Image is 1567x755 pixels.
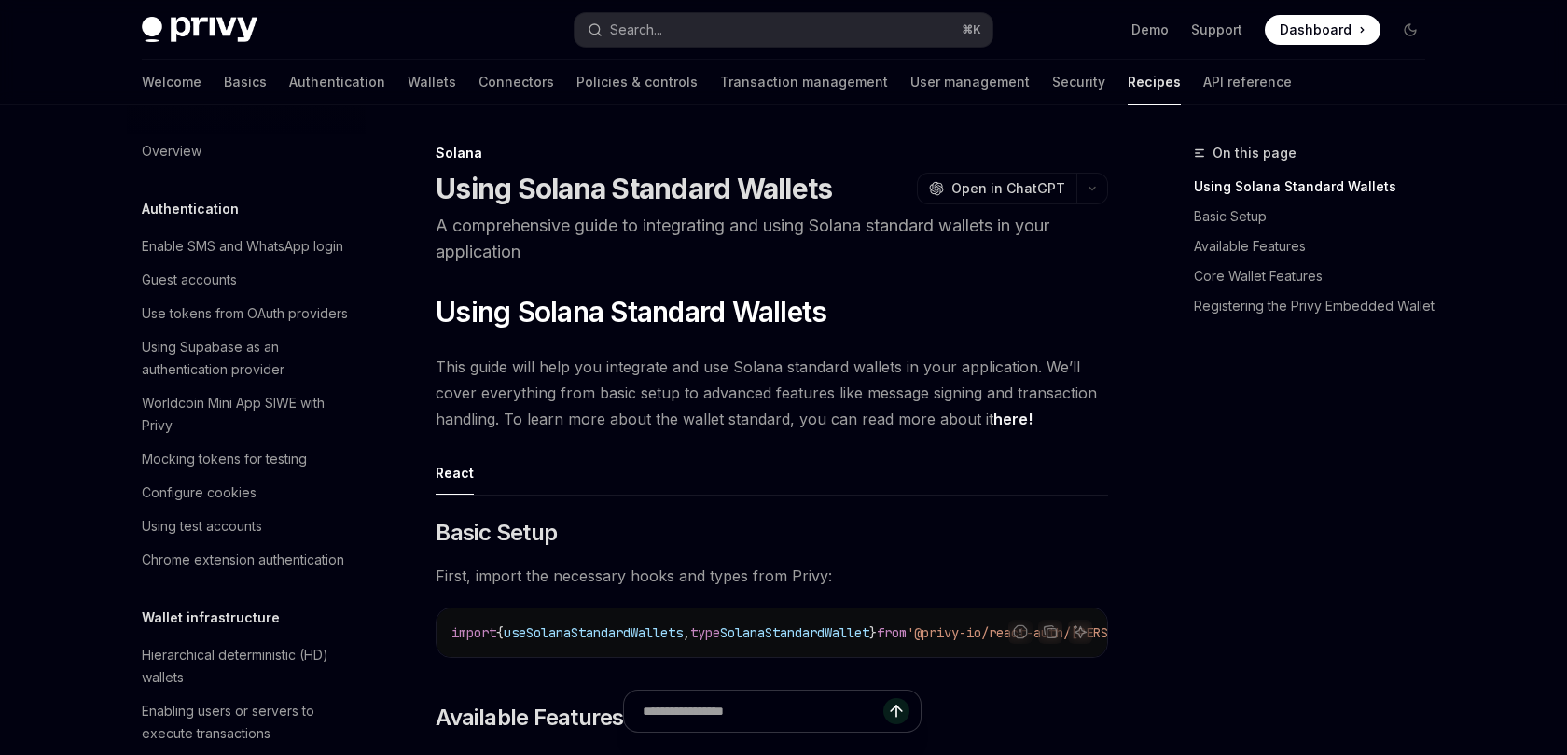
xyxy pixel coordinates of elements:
[127,134,366,168] a: Overview
[436,518,557,548] span: Basic Setup
[127,230,366,263] a: Enable SMS and WhatsApp login
[142,60,201,105] a: Welcome
[910,60,1030,105] a: User management
[576,60,698,105] a: Policies & controls
[436,354,1108,432] span: This guide will help you integrate and use Solana standard wallets in your application. We’ll cov...
[690,624,720,641] span: type
[142,607,280,629] h5: Wallet infrastructure
[142,302,348,325] div: Use tokens from OAuth providers
[436,144,1108,162] div: Solana
[142,448,307,470] div: Mocking tokens for testing
[436,213,1108,265] p: A comprehensive guide to integrating and using Solana standard wallets in your application
[877,624,907,641] span: from
[408,60,456,105] a: Wallets
[1068,620,1092,644] button: Ask AI
[1194,202,1440,231] a: Basic Setup
[962,22,981,37] span: ⌘ K
[643,691,883,732] input: Ask a question...
[127,638,366,694] a: Hierarchical deterministic (HD) wallets
[127,510,366,543] a: Using test accounts
[436,451,474,495] div: React
[917,173,1076,204] button: Open in ChatGPT
[951,179,1065,198] span: Open in ChatGPT
[142,336,354,381] div: Using Supabase as an authentication provider
[496,624,504,641] span: {
[1131,21,1169,39] a: Demo
[1395,15,1425,45] button: Toggle dark mode
[1194,172,1440,202] a: Using Solana Standard Wallets
[1128,60,1181,105] a: Recipes
[1280,21,1352,39] span: Dashboard
[142,549,344,571] div: Chrome extension authentication
[142,392,354,437] div: Worldcoin Mini App SIWE with Privy
[127,263,366,297] a: Guest accounts
[142,140,201,162] div: Overview
[1008,620,1033,644] button: Report incorrect code
[720,624,869,641] span: SolanaStandardWallet
[610,19,662,41] div: Search...
[1194,291,1440,321] a: Registering the Privy Embedded Wallet
[575,13,992,47] button: Open search
[1265,15,1380,45] a: Dashboard
[504,624,683,641] span: useSolanaStandardWallets
[142,269,237,291] div: Guest accounts
[127,694,366,750] a: Enabling users or servers to execute transactions
[1191,21,1242,39] a: Support
[478,60,554,105] a: Connectors
[993,410,1033,429] a: here!
[720,60,888,105] a: Transaction management
[127,543,366,577] a: Chrome extension authentication
[224,60,267,105] a: Basics
[1203,60,1292,105] a: API reference
[127,386,366,442] a: Worldcoin Mini App SIWE with Privy
[883,698,909,724] button: Send message
[907,624,1175,641] span: '@privy-io/react-auth/[PERSON_NAME]'
[142,198,239,220] h5: Authentication
[142,235,343,258] div: Enable SMS and WhatsApp login
[142,17,257,43] img: dark logo
[127,297,366,330] a: Use tokens from OAuth providers
[683,624,690,641] span: ,
[451,624,496,641] span: import
[127,442,366,476] a: Mocking tokens for testing
[142,482,257,504] div: Configure cookies
[869,624,877,641] span: }
[127,330,366,386] a: Using Supabase as an authentication provider
[1213,142,1297,164] span: On this page
[142,644,354,689] div: Hierarchical deterministic (HD) wallets
[436,563,1108,589] span: First, import the necessary hooks and types from Privy:
[436,295,826,329] span: Using Solana Standard Wallets
[142,700,354,745] div: Enabling users or servers to execute transactions
[1194,231,1440,261] a: Available Features
[127,476,366,510] a: Configure cookies
[1052,60,1105,105] a: Security
[289,60,385,105] a: Authentication
[1194,261,1440,291] a: Core Wallet Features
[1038,620,1062,644] button: Copy the contents from the code block
[436,172,832,205] h1: Using Solana Standard Wallets
[142,515,262,538] div: Using test accounts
